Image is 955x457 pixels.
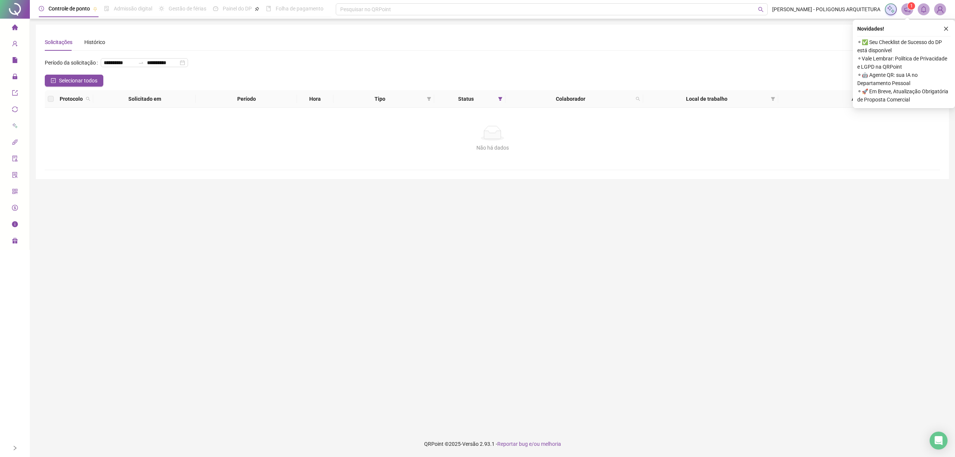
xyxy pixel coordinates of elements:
[12,152,18,167] span: audit
[104,6,109,11] span: file-done
[336,95,424,103] span: Tipo
[920,6,927,13] span: bell
[910,3,913,9] span: 1
[51,78,56,83] span: check-square
[427,97,431,101] span: filter
[196,90,297,108] th: Período
[276,6,323,12] span: Folha de pagamento
[908,2,915,10] sup: 1
[138,60,144,66] span: to
[12,201,18,216] span: dollar
[255,7,259,11] span: pushpin
[30,431,955,457] footer: QRPoint © 2025 - 2.93.1 -
[857,87,951,104] span: ⚬ 🚀 Em Breve, Atualização Obrigatória de Proposta Comercial
[138,60,144,66] span: swap-right
[758,7,764,12] span: search
[462,441,479,447] span: Versão
[45,38,72,46] div: Solicitações
[425,93,433,104] span: filter
[45,75,103,87] button: Selecionar todos
[39,6,44,11] span: clock-circle
[930,432,948,450] div: Open Intercom Messenger
[12,185,18,200] span: qrcode
[12,445,18,451] span: right
[857,38,951,54] span: ⚬ ✅ Seu Checklist de Sucesso do DP está disponível
[646,95,768,103] span: Local de trabalho
[54,144,931,152] div: Não há dados
[498,97,502,101] span: filter
[84,38,105,46] div: Histórico
[86,97,90,101] span: search
[60,95,83,103] span: Protocolo
[772,5,880,13] span: [PERSON_NAME] - POLIGONUS ARQUITETURA
[857,25,884,33] span: Novidades !
[943,26,949,31] span: close
[93,90,196,108] th: Solicitado em
[12,169,18,184] span: solution
[297,90,334,108] th: Hora
[59,76,97,85] span: Selecionar todos
[12,21,18,36] span: home
[497,93,504,104] span: filter
[781,95,937,103] div: Ações
[12,37,18,52] span: user-add
[12,218,18,233] span: info-circle
[12,103,18,118] span: sync
[12,54,18,69] span: file
[636,97,640,101] span: search
[223,6,252,12] span: Painel do DP
[12,70,18,85] span: lock
[634,93,642,104] span: search
[857,71,951,87] span: ⚬ 🤖 Agente QR: sua IA no Departamento Pessoal
[769,93,777,104] span: filter
[887,5,895,13] img: sparkle-icon.fc2bf0ac1784a2077858766a79e2daf3.svg
[213,6,218,11] span: dashboard
[266,6,271,11] span: book
[48,6,90,12] span: Controle de ponto
[508,95,633,103] span: Colaborador
[114,6,152,12] span: Admissão digital
[934,4,946,15] img: 19998
[12,136,18,151] span: api
[497,441,561,447] span: Reportar bug e/ou melhoria
[169,6,206,12] span: Gestão de férias
[12,87,18,101] span: export
[12,234,18,249] span: gift
[84,93,92,104] span: search
[857,54,951,71] span: ⚬ Vale Lembrar: Política de Privacidade e LGPD na QRPoint
[93,7,97,11] span: pushpin
[904,6,911,13] span: notification
[45,57,101,69] label: Período da solicitação
[771,97,775,101] span: filter
[437,95,495,103] span: Status
[159,6,164,11] span: sun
